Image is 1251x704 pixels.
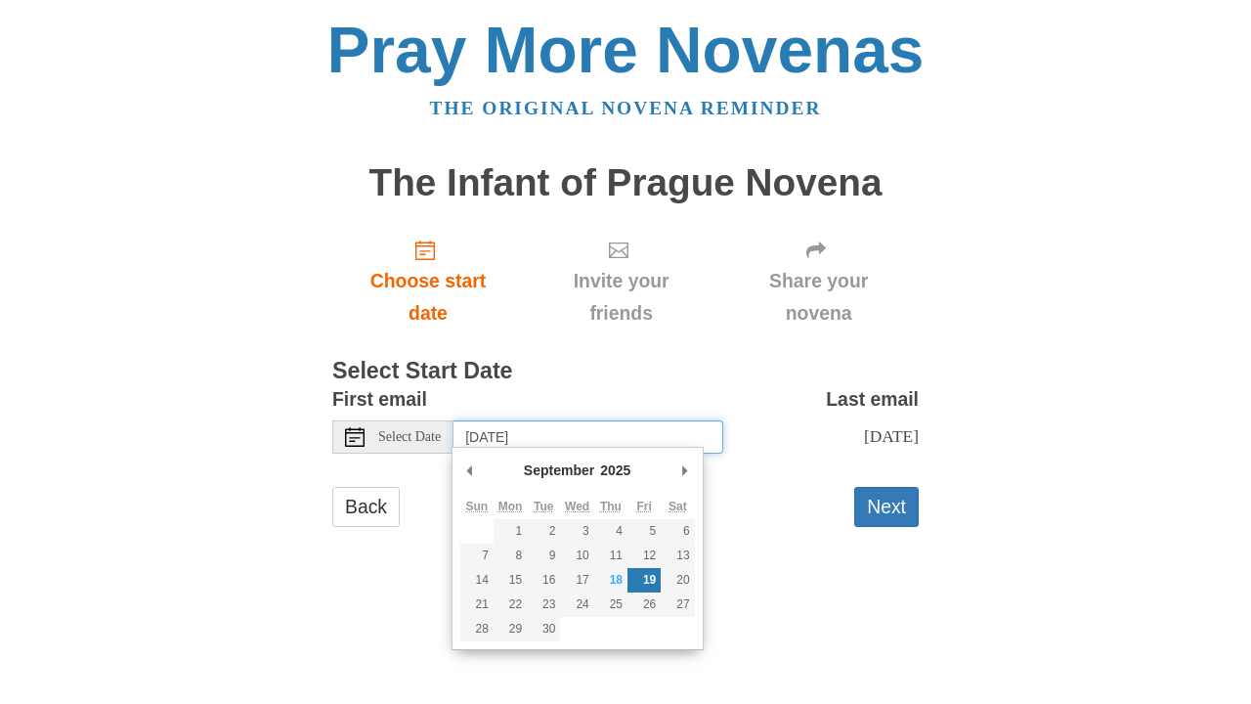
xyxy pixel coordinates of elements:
span: [DATE] [864,426,919,446]
button: 3 [560,519,593,544]
button: 12 [627,544,661,568]
div: Click "Next" to confirm your start date first. [524,223,718,339]
button: 2 [527,519,560,544]
button: 29 [494,617,527,641]
abbr: Monday [498,500,523,513]
button: Previous Month [460,456,480,485]
label: First email [332,383,427,416]
button: 20 [661,568,694,593]
button: 1 [494,519,527,544]
span: Choose start date [352,265,504,330]
button: 5 [627,519,661,544]
button: 9 [527,544,560,568]
button: 8 [494,544,527,568]
button: 30 [527,617,560,641]
span: Invite your friends [543,265,699,330]
abbr: Tuesday [534,500,553,513]
div: Click "Next" to confirm your start date first. [718,223,919,339]
abbr: Saturday [669,500,687,513]
a: Choose start date [332,223,524,339]
a: Back [332,487,400,527]
button: 10 [560,544,593,568]
button: 21 [460,593,494,617]
div: September [521,456,597,485]
button: 11 [594,544,627,568]
button: 23 [527,593,560,617]
button: 19 [627,568,661,593]
button: 6 [661,519,694,544]
label: Last email [826,383,919,416]
button: 17 [560,568,593,593]
button: 16 [527,568,560,593]
button: 14 [460,568,494,593]
button: 13 [661,544,694,568]
abbr: Friday [636,500,651,513]
button: 4 [594,519,627,544]
a: The original novena reminder [430,98,822,118]
button: 22 [494,593,527,617]
abbr: Sunday [465,500,488,513]
button: 28 [460,617,494,641]
h1: The Infant of Prague Novena [332,162,919,204]
button: 25 [594,593,627,617]
h3: Select Start Date [332,359,919,384]
button: 18 [594,568,627,593]
button: 7 [460,544,494,568]
span: Select Date [378,430,441,444]
a: Pray More Novenas [327,14,925,86]
button: 27 [661,593,694,617]
span: Share your novena [738,265,899,330]
abbr: Wednesday [565,500,589,513]
button: 15 [494,568,527,593]
div: 2025 [597,456,633,485]
input: Use the arrow keys to pick a date [453,420,723,454]
button: 26 [627,593,661,617]
button: Next [854,487,919,527]
abbr: Thursday [600,500,622,513]
button: 24 [560,593,593,617]
button: Next Month [675,456,695,485]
